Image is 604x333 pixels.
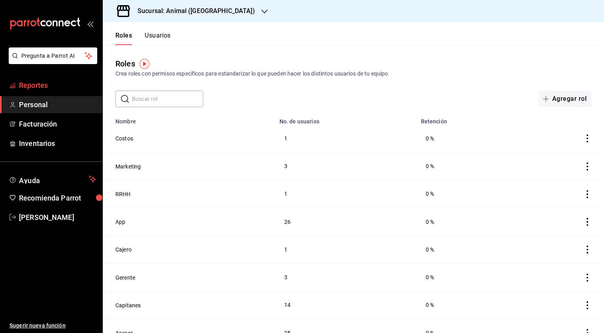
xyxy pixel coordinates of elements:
[275,263,416,291] td: 3
[275,125,416,152] td: 1
[115,134,133,142] button: Costos
[416,114,518,125] th: Retención
[583,163,591,170] button: actions
[19,174,86,184] span: Ayuda
[145,32,171,45] button: Usuarios
[275,291,416,319] td: 14
[140,59,149,69] img: Tooltip marker
[21,52,85,60] span: Pregunta a Parrot AI
[19,138,96,149] span: Inventarios
[416,236,518,263] td: 0 %
[275,114,416,125] th: No. de usuarios
[583,190,591,198] button: actions
[416,125,518,152] td: 0 %
[132,91,203,107] input: Buscar rol
[583,246,591,254] button: actions
[19,119,96,129] span: Facturación
[275,236,416,263] td: 1
[416,152,518,180] td: 0 %
[275,208,416,235] td: 26
[19,99,96,110] span: Personal
[115,70,591,78] div: Crea roles con permisos específicos para estandarizar lo que pueden hacer los distintos usuarios ...
[115,301,141,309] button: Capitanes
[115,58,135,70] div: Roles
[9,322,96,330] span: Sugerir nueva función
[416,180,518,208] td: 0 %
[583,301,591,309] button: actions
[275,152,416,180] td: 3
[115,32,171,45] div: navigation tabs
[416,208,518,235] td: 0 %
[9,47,97,64] button: Pregunta a Parrot AI
[115,32,132,45] button: Roles
[583,218,591,226] button: actions
[87,21,93,27] button: open_drawer_menu
[19,193,96,203] span: Recomienda Parrot
[416,291,518,319] td: 0 %
[131,6,255,16] h3: Sucursal: Animal ([GEOGRAPHIC_DATA])
[115,246,132,254] button: Cajero
[19,212,96,223] span: [PERSON_NAME]
[115,190,131,198] button: RRHH
[115,218,125,226] button: App
[115,274,135,282] button: Gerente
[416,263,518,291] td: 0 %
[583,134,591,142] button: actions
[115,163,141,170] button: Marketing
[103,114,275,125] th: Nombre
[6,57,97,66] a: Pregunta a Parrot AI
[19,80,96,91] span: Reportes
[538,91,591,107] button: Agregar rol
[275,180,416,208] td: 1
[583,274,591,282] button: actions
